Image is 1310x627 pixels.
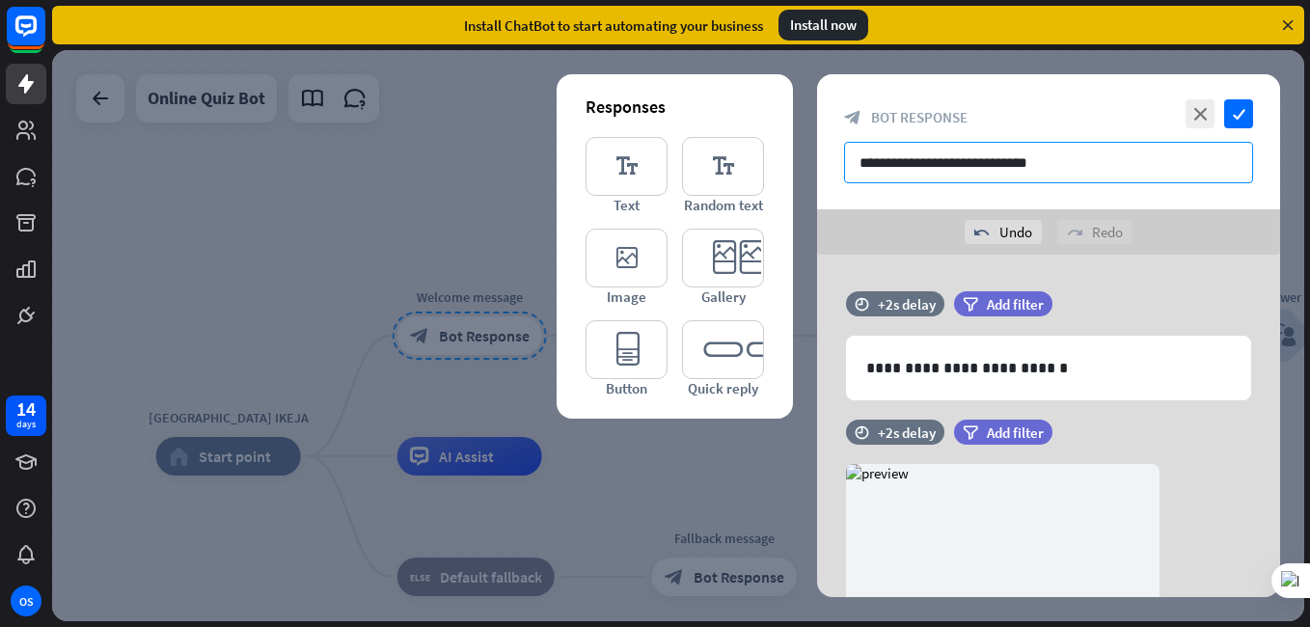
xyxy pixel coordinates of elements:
[855,297,869,311] i: time
[987,295,1044,313] span: Add filter
[464,16,763,35] div: Install ChatBot to start automating your business
[6,395,46,436] a: 14 days
[963,425,978,440] i: filter
[965,220,1042,244] div: Undo
[974,225,990,240] i: undo
[1067,225,1082,240] i: redo
[987,423,1044,442] span: Add filter
[878,295,936,313] div: +2s delay
[878,423,936,442] div: +2s delay
[846,464,909,482] img: preview
[855,425,869,439] i: time
[1186,99,1214,128] i: close
[871,108,968,126] span: Bot Response
[1057,220,1133,244] div: Redo
[963,297,978,312] i: filter
[1224,99,1253,128] i: check
[778,10,868,41] div: Install now
[11,586,41,616] div: OS
[16,400,36,418] div: 14
[15,8,73,66] button: Open LiveChat chat widget
[16,418,36,431] div: days
[844,109,861,126] i: block_bot_response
